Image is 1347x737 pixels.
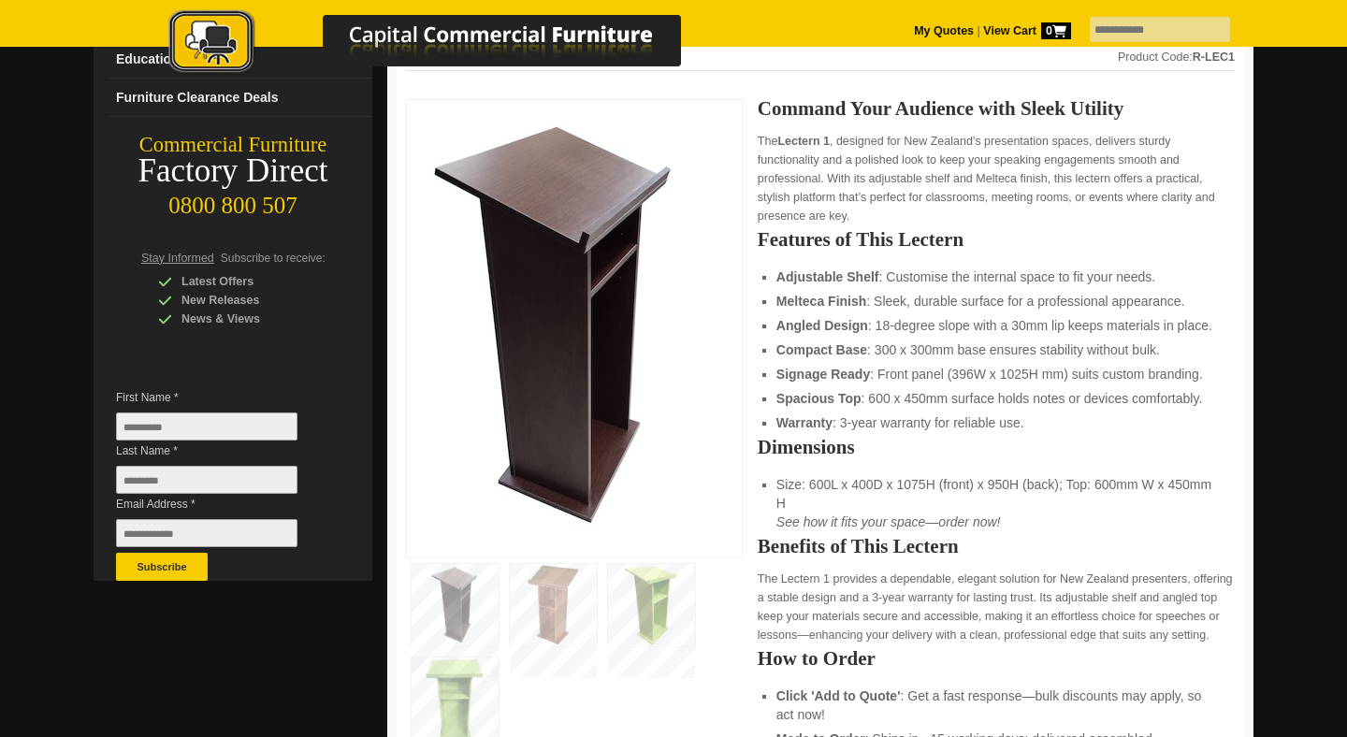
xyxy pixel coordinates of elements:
[914,24,974,37] a: My Quotes
[776,688,901,703] strong: Click 'Add to Quote'
[158,272,336,291] div: Latest Offers
[1041,22,1071,39] span: 0
[416,109,697,542] img: Lectern 1
[776,267,1216,286] li: : Customise the internal space to fit your needs.
[776,269,879,284] strong: Adjustable Shelf
[980,24,1071,37] a: View Cart0
[758,570,1235,644] p: The Lectern 1 provides a dependable, elegant solution for New Zealand presenters, offering a stab...
[776,316,1216,335] li: : 18-degree slope with a 30mm lip keeps materials in place.
[777,135,830,148] strong: Lectern 1
[758,99,1235,118] h2: Command Your Audience with Sleek Utility
[776,391,862,406] strong: Spacious Top
[116,441,326,460] span: Last Name *
[116,466,297,494] input: Last Name *
[109,40,372,79] a: Education Furnituredropdown
[776,475,1216,531] li: Size: 600L x 400D x 1075H (front) x 950H (back); Top: 600mm W x 450mm H
[94,183,372,219] div: 0800 800 507
[776,365,1216,383] li: : Front panel (396W x 1025H mm) suits custom branding.
[758,649,1235,668] h2: How to Order
[776,367,870,382] strong: Signage Ready
[406,23,1235,71] h1: Lectern 1
[776,415,833,430] strong: Warranty
[116,553,208,581] button: Subscribe
[776,318,868,333] strong: Angled Design
[758,132,1235,225] p: The , designed for New Zealand’s presentation spaces, delivers sturdy functionality and a polishe...
[758,230,1235,249] h2: Features of This Lectern
[116,519,297,547] input: Email Address *
[141,252,214,265] span: Stay Informed
[776,413,1216,432] li: : 3-year warranty for reliable use.
[116,388,326,407] span: First Name *
[758,438,1235,456] h2: Dimensions
[758,537,1235,556] h2: Benefits of This Lectern
[983,24,1071,37] strong: View Cart
[776,342,867,357] strong: Compact Base
[776,514,1001,529] em: See how it fits your space—order now!
[94,132,372,158] div: Commercial Furniture
[109,79,372,117] a: Furniture Clearance Deals
[1193,51,1235,64] strong: R-LEC1
[776,340,1216,359] li: : 300 x 300mm base ensures stability without bulk.
[776,292,1216,311] li: : Sleek, durable surface for a professional appearance.
[117,9,772,78] img: Capital Commercial Furniture Logo
[776,389,1216,408] li: : 600 x 450mm surface holds notes or devices comfortably.
[117,9,772,83] a: Capital Commercial Furniture Logo
[776,294,866,309] strong: Melteca Finish
[1118,48,1235,66] div: Product Code:
[116,495,326,513] span: Email Address *
[94,158,372,184] div: Factory Direct
[776,686,1216,724] li: : Get a fast response—bulk discounts may apply, so act now!
[116,412,297,441] input: First Name *
[158,310,336,328] div: News & Views
[158,291,336,310] div: New Releases
[221,252,326,265] span: Subscribe to receive:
